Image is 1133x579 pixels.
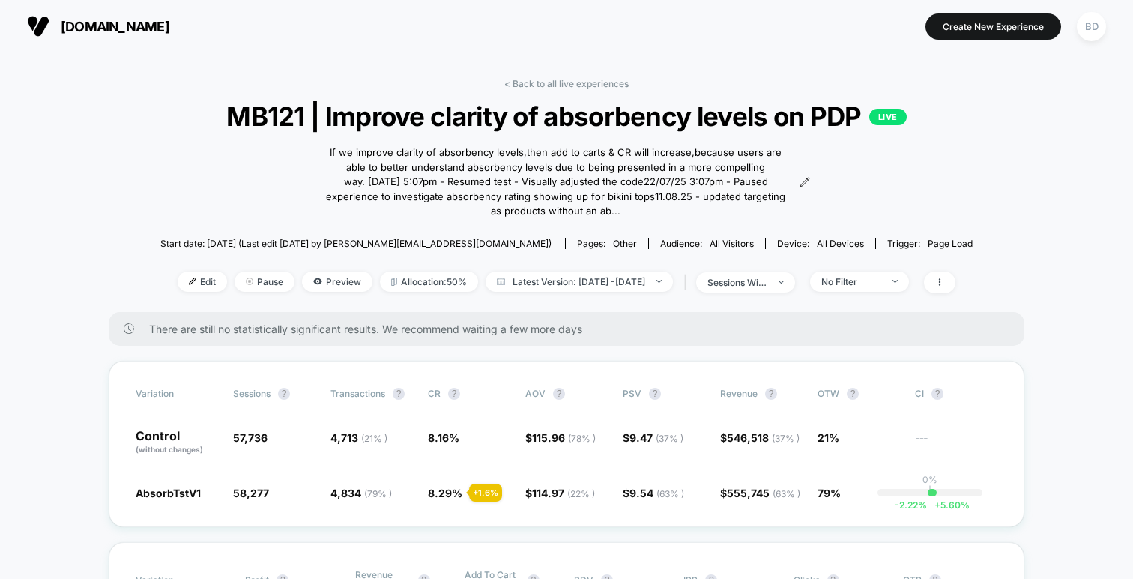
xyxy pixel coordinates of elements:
span: Pause [235,271,294,292]
span: $ [720,431,800,444]
span: 115.96 [532,431,596,444]
button: ? [931,388,943,400]
button: ? [765,388,777,400]
div: Audience: [660,238,754,249]
span: CI [915,388,997,400]
span: 9.54 [629,487,684,499]
span: 57,736 [233,431,268,444]
img: end [656,280,662,283]
span: AOV [525,388,546,399]
span: 4,713 [330,431,387,444]
span: 4,834 [330,487,392,499]
button: ? [278,388,290,400]
span: CR [428,388,441,399]
span: Latest Version: [DATE] - [DATE] [486,271,673,292]
span: $ [525,487,595,499]
span: AbsorbTstV1 [136,487,201,499]
div: No Filter [821,276,881,287]
div: sessions with impression [707,277,767,288]
span: MB121 | Improve clarity of absorbency levels on PDP [201,100,931,132]
span: Revenue [720,388,758,399]
span: Transactions [330,388,385,399]
span: Page Load [928,238,973,249]
span: OTW [818,388,900,400]
button: ? [553,388,565,400]
div: BD [1077,12,1106,41]
span: --- [915,433,997,455]
span: ( 21 % ) [361,433,387,444]
span: Variation [136,388,218,400]
span: $ [623,487,684,499]
span: PSV [623,388,641,399]
span: other [613,238,637,249]
img: rebalance [391,277,397,286]
img: end [892,280,898,283]
span: Edit [178,271,227,292]
span: If we improve clarity of absorbency levels,then add to carts & CR will increase,because users are... [323,145,788,219]
span: (without changes) [136,445,203,454]
button: ? [393,388,405,400]
span: 5.60 % [927,499,970,511]
div: Trigger: [887,238,973,249]
span: 8.29 % [428,487,462,499]
span: ( 79 % ) [364,488,392,499]
span: Allocation: 50% [380,271,478,292]
span: ( 22 % ) [567,488,595,499]
img: end [779,280,784,283]
span: 21% [818,431,839,444]
span: | [680,271,696,293]
button: ? [847,388,859,400]
span: 8.16 % [428,431,459,444]
span: $ [623,431,683,444]
img: end [246,277,253,285]
span: ( 63 % ) [656,488,684,499]
p: LIVE [869,109,907,125]
span: ( 37 % ) [772,433,800,444]
button: Create New Experience [925,13,1061,40]
span: All Visitors [710,238,754,249]
button: ? [649,388,661,400]
img: edit [189,277,196,285]
button: BD [1072,11,1111,42]
span: 9.47 [629,431,683,444]
span: Preview [302,271,372,292]
span: ( 78 % ) [568,433,596,444]
span: $ [720,487,800,499]
span: $ [525,431,596,444]
span: Device: [765,238,875,249]
button: ? [448,388,460,400]
span: Start date: [DATE] (Last edit [DATE] by [PERSON_NAME][EMAIL_ADDRESS][DOMAIN_NAME]) [160,238,552,249]
span: There are still no statistically significant results. We recommend waiting a few more days [149,322,994,335]
span: Sessions [233,388,271,399]
a: < Back to all live experiences [504,78,629,89]
div: Pages: [577,238,637,249]
span: -2.22 % [895,499,927,511]
button: [DOMAIN_NAME] [22,14,174,38]
img: Visually logo [27,15,49,37]
span: 114.97 [532,487,595,499]
img: calendar [497,277,505,285]
span: 546,518 [727,431,800,444]
span: 555,745 [727,487,800,499]
p: Control [136,430,218,455]
p: 0% [922,474,937,485]
span: [DOMAIN_NAME] [61,19,169,34]
span: + [934,499,940,511]
span: all devices [817,238,864,249]
span: ( 63 % ) [773,488,800,499]
span: ( 37 % ) [656,433,683,444]
span: 79% [818,487,841,499]
span: 58,277 [233,487,269,499]
div: + 1.6 % [469,484,502,502]
p: | [928,485,931,496]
